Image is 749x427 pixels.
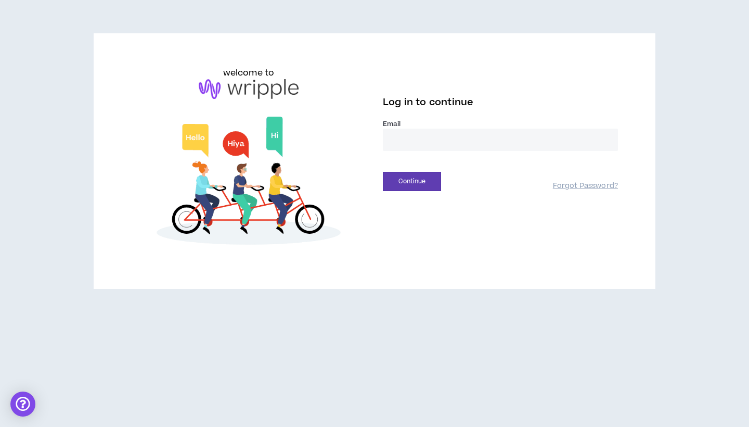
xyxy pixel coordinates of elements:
img: logo-brand.png [199,79,299,99]
label: Email [383,119,618,129]
button: Continue [383,172,441,191]
img: Welcome to Wripple [131,109,366,256]
span: Log in to continue [383,96,473,109]
div: Open Intercom Messenger [10,392,35,417]
h6: welcome to [223,67,275,79]
a: Forgot Password? [553,181,618,191]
